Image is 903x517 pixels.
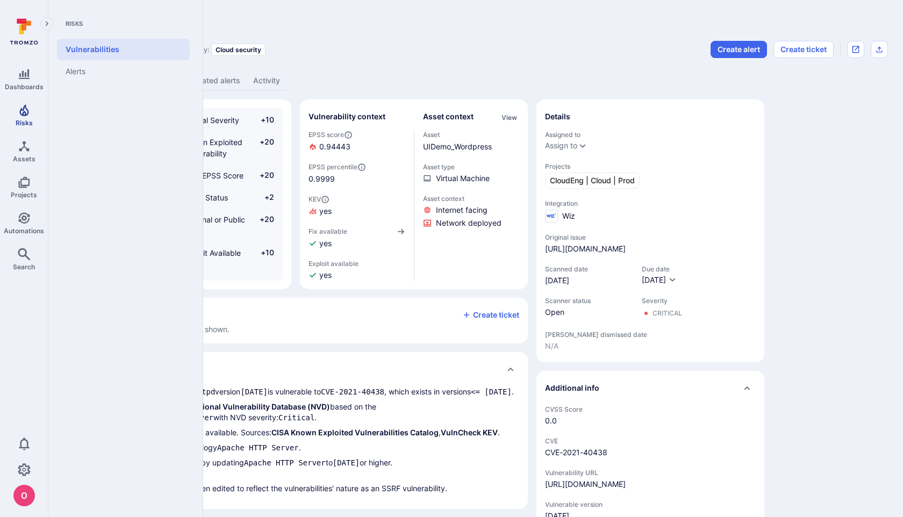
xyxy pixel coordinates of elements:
[309,260,359,268] span: Exploit available
[72,386,519,397] p: File version is vulnerable to , which exists in versions .
[4,227,44,235] span: Automations
[13,263,35,271] span: Search
[545,331,756,339] span: [PERSON_NAME] dismissed date
[436,218,501,228] span: Click to view evidence
[63,71,888,91] div: Vulnerability tabs
[184,171,243,180] span: High EPSS Score
[13,155,35,163] span: Assets
[254,247,274,258] span: +10
[471,387,512,396] code: <= [DATE]
[309,163,405,171] span: EPSS percentile
[72,457,519,468] p: The vulnerability can be remediated by updating to or higher.
[319,141,350,152] span: 0.94443
[171,71,247,91] a: Associated alerts
[309,195,405,204] span: KEV
[40,17,53,30] button: Expand navigation menu
[72,427,519,438] p: This vulnerability has a known exploit available. Sources: , .
[545,383,599,393] h2: Additional info
[57,60,190,83] a: Alerts
[309,227,347,235] span: Fix available
[545,297,631,305] span: Scanner status
[871,41,888,58] div: Export as CSV
[423,131,520,139] span: Asset
[63,298,528,343] section: tickets card
[309,111,385,122] h2: Vulnerability context
[545,341,756,351] span: N/A
[309,174,405,184] span: 0.9999
[13,485,35,506] img: ACg8ocJcCe-YbLxGm5tc0PuNRxmgP8aEm0RBXn6duO8aeMVK9zjHhw=s96-c
[72,401,519,423] p: The vulnerability was found in the based on the CPE with NVD severity: .
[545,131,756,139] span: Assigned to
[43,19,51,28] i: Expand navigation menu
[184,193,228,202] span: Open Status
[184,248,241,257] span: Exploit Available
[321,387,384,396] code: CVE-2021-40438
[436,205,488,216] span: Click to view evidence
[72,472,519,494] p: The CVSS of this vulnerability has been edited to reflect the vulnerabilities' nature as an SSRF ...
[254,170,274,181] span: +20
[57,39,190,60] a: Vulnerabilities
[545,141,577,150] button: Assign to
[642,297,682,305] span: Severity
[545,448,607,457] a: CVE-2021-40438
[309,131,405,139] span: EPSS score
[16,119,33,127] span: Risks
[545,307,631,318] span: Open
[545,233,756,241] span: Original issue
[536,99,764,362] section: details card
[319,206,332,217] span: yes
[545,479,626,490] a: [URL][DOMAIN_NAME]
[545,415,756,426] span: 0.0
[278,413,314,422] code: Critical
[63,298,528,343] div: Collapse
[642,265,677,273] span: Due date
[254,192,274,203] span: +2
[499,111,519,123] div: Click to view all asset context details
[545,405,756,413] span: CVSS Score
[545,265,631,273] span: Scanned date
[319,238,332,249] span: yes
[436,173,490,184] span: Virtual Machine
[184,138,242,158] span: Known Exploited Vulnerability
[57,19,190,28] span: Risks
[642,275,677,286] button: [DATE]
[319,270,332,281] span: yes
[545,275,631,286] span: [DATE]
[184,116,239,125] span: Critical Severity
[545,199,756,207] span: Integration
[254,214,274,236] span: +20
[545,173,640,189] a: CloudEng | Cloud | Prod
[545,111,570,122] h2: Details
[211,44,266,56] div: Cloud security
[545,162,756,170] span: Projects
[578,141,587,150] button: Expand dropdown
[653,309,682,318] div: Critical
[190,402,330,411] a: National Vulnerability Database (NVD)
[423,111,474,122] h2: Asset context
[562,211,575,221] span: Wiz
[499,113,519,121] button: View
[545,500,756,508] span: Vulnerable version
[63,352,528,386] div: Collapse description
[545,243,626,254] a: [URL][DOMAIN_NAME]
[247,71,286,91] a: Activity
[217,443,299,452] code: Apache HTTP Server
[423,163,520,171] span: Asset type
[13,485,35,506] div: oleg malkov
[5,83,44,91] span: Dashboards
[254,137,274,159] span: +20
[11,191,37,199] span: Projects
[423,195,520,203] span: Asset context
[271,428,439,437] a: CISA Known Exploited Vulnerabilities Catalog
[773,41,834,58] button: Create ticket
[72,442,519,453] p: The file is associated with the technology .
[550,175,635,186] span: CloudEng | Cloud | Prod
[545,469,756,477] span: Vulnerability URL
[244,458,326,467] code: Apache HTTP Server
[711,41,767,58] button: Create alert
[642,265,677,286] div: Due date field
[184,215,245,235] span: External or Public Asset
[642,275,666,284] span: [DATE]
